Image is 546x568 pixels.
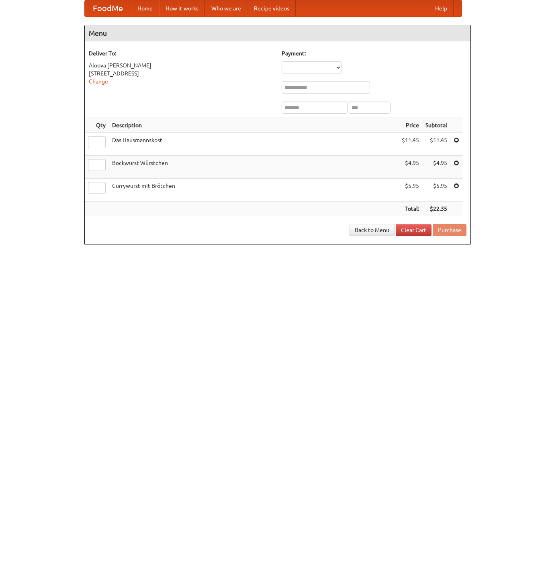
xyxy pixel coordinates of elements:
[159,0,205,16] a: How it works
[85,25,470,41] h4: Menu
[89,69,274,77] div: [STREET_ADDRESS]
[131,0,159,16] a: Home
[109,179,399,202] td: Currywurst mit Brötchen
[89,61,274,69] div: Aloova [PERSON_NAME]
[422,156,450,179] td: $4.95
[89,78,108,85] a: Change
[429,0,454,16] a: Help
[205,0,247,16] a: Who we are
[109,156,399,179] td: Bockwurst Würstchen
[399,202,422,216] th: Total:
[109,118,399,133] th: Description
[247,0,296,16] a: Recipe videos
[282,49,466,57] h5: Payment:
[422,179,450,202] td: $5.95
[399,179,422,202] td: $5.95
[399,156,422,179] td: $4.95
[422,118,450,133] th: Subtotal
[433,224,466,236] button: Purchase
[399,118,422,133] th: Price
[350,224,395,236] a: Back to Menu
[109,133,399,156] td: Das Hausmannskost
[422,133,450,156] td: $11.45
[85,0,131,16] a: FoodMe
[399,133,422,156] td: $11.45
[89,49,274,57] h5: Deliver To:
[396,224,431,236] a: Clear Cart
[422,202,450,216] th: $22.35
[85,118,109,133] th: Qty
